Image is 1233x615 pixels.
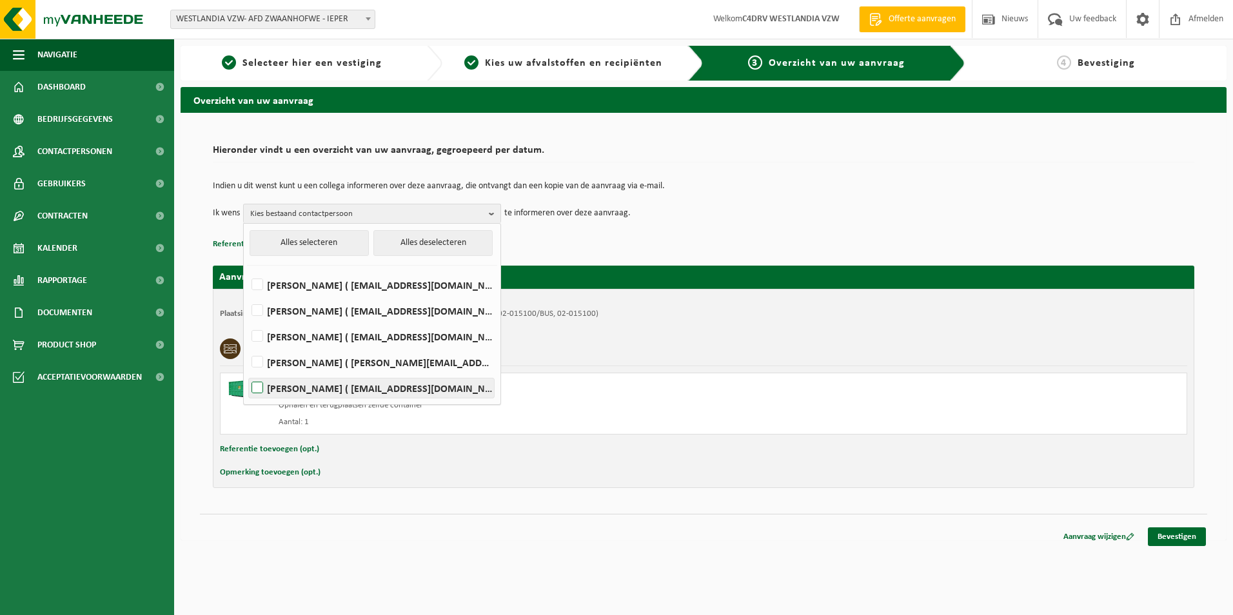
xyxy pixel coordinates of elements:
span: Offerte aanvragen [885,13,959,26]
label: [PERSON_NAME] ( [EMAIL_ADDRESS][DOMAIN_NAME] ) [249,327,494,346]
p: Ik wens [213,204,240,223]
span: Kies bestaand contactpersoon [250,204,484,224]
label: [PERSON_NAME] ( [EMAIL_ADDRESS][DOMAIN_NAME] ) [249,275,494,295]
span: 4 [1057,55,1071,70]
strong: Aanvraag voor [DATE] [219,272,316,282]
strong: Plaatsingsadres: [220,309,276,318]
span: Contracten [37,200,88,232]
span: 3 [748,55,762,70]
span: Contactpersonen [37,135,112,168]
span: WESTLANDIA VZW- AFD ZWAANHOFWE - IEPER [170,10,375,29]
button: Opmerking toevoegen (opt.) [220,464,321,481]
span: Rapportage [37,264,87,297]
span: Kalender [37,232,77,264]
span: Documenten [37,297,92,329]
button: Referentie toevoegen (opt.) [213,236,312,253]
span: Product Shop [37,329,96,361]
p: Indien u dit wenst kunt u een collega informeren over deze aanvraag, die ontvangt dan een kopie v... [213,182,1194,191]
button: Referentie toevoegen (opt.) [220,441,319,458]
img: HK-XC-40-GN-00.png [227,380,266,399]
span: Navigatie [37,39,77,71]
span: WESTLANDIA VZW- AFD ZWAANHOFWE - IEPER [171,10,375,28]
strong: C4DRV WESTLANDIA VZW [742,14,840,24]
a: 2Kies uw afvalstoffen en recipiënten [449,55,678,71]
label: [PERSON_NAME] ( [EMAIL_ADDRESS][DOMAIN_NAME] ) [249,378,494,398]
label: [PERSON_NAME] ( [EMAIL_ADDRESS][DOMAIN_NAME] ) [249,301,494,320]
span: Dashboard [37,71,86,103]
span: 1 [222,55,236,70]
label: [PERSON_NAME] ( [PERSON_NAME][EMAIL_ADDRESS][DOMAIN_NAME] ) [249,353,494,372]
a: Offerte aanvragen [859,6,965,32]
button: Alles deselecteren [373,230,493,256]
span: 2 [464,55,478,70]
span: Bedrijfsgegevens [37,103,113,135]
span: Bevestiging [1078,58,1135,68]
span: Overzicht van uw aanvraag [769,58,905,68]
a: Bevestigen [1148,527,1206,546]
span: Gebruikers [37,168,86,200]
button: Kies bestaand contactpersoon [243,204,501,223]
span: Acceptatievoorwaarden [37,361,142,393]
h2: Overzicht van uw aanvraag [181,87,1227,112]
p: te informeren over deze aanvraag. [504,204,631,223]
span: Kies uw afvalstoffen en recipiënten [485,58,662,68]
button: Alles selecteren [250,230,369,256]
div: Aantal: 1 [279,417,755,427]
a: Aanvraag wijzigen [1054,527,1144,546]
div: Ophalen en terugplaatsen zelfde container [279,400,755,411]
a: 1Selecteer hier een vestiging [187,55,417,71]
span: Selecteer hier een vestiging [242,58,382,68]
h2: Hieronder vindt u een overzicht van uw aanvraag, gegroepeerd per datum. [213,145,1194,162]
